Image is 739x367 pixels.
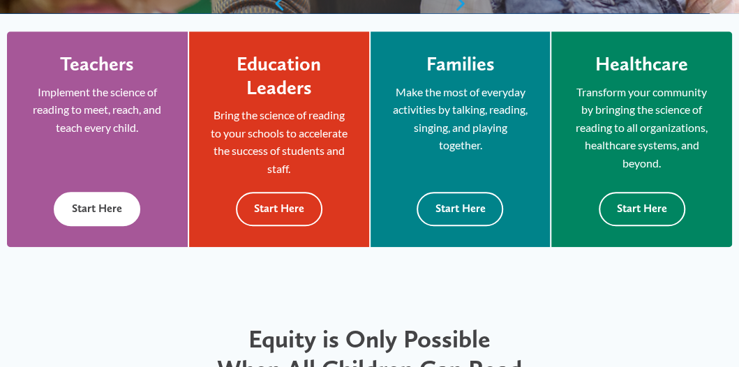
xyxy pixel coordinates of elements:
[426,52,494,76] h4: Families
[572,83,711,172] p: Transform your community by bringing the science of reading to all organizations, healthcare syst...
[417,192,503,226] button: Start Here
[54,192,140,226] button: Start Here
[391,83,530,154] p: Make the most of everyday activities by talking, reading, singing, and playing together.
[210,106,348,177] p: Bring the science of reading to your schools to accelerate the success of students and staff.
[28,83,167,137] p: Implement the science of reading to meet, reach, and teach every child.
[236,192,322,226] button: Start Here
[60,52,134,76] h4: Teachers
[595,52,688,76] h4: Healthcare
[7,31,188,247] a: Teachers Implement the science of reading to meet, reach, and teach every child. Start Here
[189,31,369,247] a: Education Leaders Bring the science of reading to your schools to accelerate the success of stude...
[599,192,685,226] button: Start Here
[551,31,732,247] a: Healthcare Transform your community by bringing the science of reading to all organizations, heal...
[210,52,348,99] h4: Education Leaders
[371,31,551,247] a: Families Make the most of everyday activities by talking, reading, singing, and playing together....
